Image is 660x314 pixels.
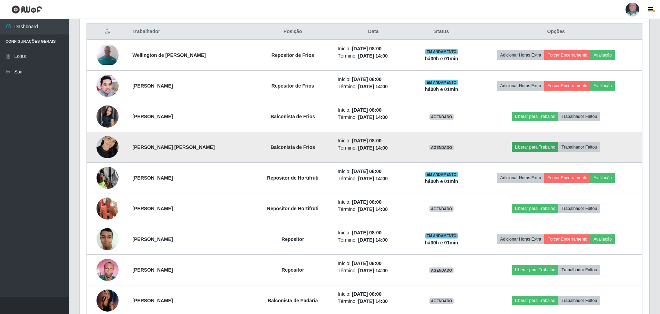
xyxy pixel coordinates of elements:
[271,114,315,119] strong: Balconista de Frios
[338,107,409,114] li: Início:
[132,298,173,303] strong: [PERSON_NAME]
[338,144,409,152] li: Término:
[358,114,388,120] time: [DATE] 14:00
[558,142,600,152] button: Trabalhador Faltou
[132,236,173,242] strong: [PERSON_NAME]
[558,112,600,121] button: Trabalhador Faltou
[425,172,458,177] span: EM ANDAMENTO
[425,80,458,85] span: EM ANDAMENTO
[425,87,458,92] strong: há 00 h e 01 min
[132,267,173,273] strong: [PERSON_NAME]
[132,144,215,150] strong: [PERSON_NAME] [PERSON_NAME]
[590,81,615,91] button: Avaliação
[338,298,409,305] li: Término:
[512,204,558,213] button: Liberar para Trabalho
[97,255,119,284] img: 1753956520242.jpeg
[267,175,318,181] strong: Repositor de Hortifruti
[470,24,642,40] th: Opções
[132,52,206,58] strong: Wellington de [PERSON_NAME]
[358,237,388,243] time: [DATE] 14:00
[97,75,119,97] img: 1744284341350.jpeg
[352,46,382,51] time: [DATE] 08:00
[512,112,558,121] button: Liberar para Trabalho
[544,50,590,60] button: Forçar Encerramento
[558,265,600,275] button: Trabalhador Faltou
[429,206,454,212] span: AGENDADO
[338,137,409,144] li: Início:
[338,175,409,182] li: Término:
[338,199,409,206] li: Início:
[425,56,458,61] strong: há 00 h e 01 min
[282,267,304,273] strong: Repositor
[267,206,318,211] strong: Repositor de Hortifruti
[590,234,615,244] button: Avaliação
[338,229,409,236] li: Início:
[425,240,458,245] strong: há 00 h e 01 min
[252,24,334,40] th: Posição
[272,52,314,58] strong: Repositor de Frios
[544,234,590,244] button: Forçar Encerramento
[338,260,409,267] li: Início:
[512,142,558,152] button: Liberar para Trabalho
[425,233,458,239] span: EM ANDAMENTO
[338,206,409,213] li: Término:
[497,173,544,183] button: Adicionar Horas Extra
[11,5,42,14] img: CoreUI Logo
[97,163,119,192] img: 1748279738294.jpeg
[358,206,388,212] time: [DATE] 14:00
[358,268,388,273] time: [DATE] 14:00
[338,45,409,52] li: Início:
[334,24,413,40] th: Data
[352,169,382,174] time: [DATE] 08:00
[338,114,409,121] li: Término:
[97,224,119,254] img: 1602822418188.jpeg
[352,291,382,297] time: [DATE] 08:00
[352,107,382,113] time: [DATE] 08:00
[590,50,615,60] button: Avaliação
[338,52,409,60] li: Término:
[97,132,119,162] img: 1736860936757.jpeg
[558,204,600,213] button: Trabalhador Faltou
[271,144,315,150] strong: Balconista de Frios
[497,81,544,91] button: Adicionar Horas Extra
[97,105,119,128] img: 1749949731106.jpeg
[282,236,304,242] strong: Repositor
[429,145,454,150] span: AGENDADO
[558,296,600,305] button: Trabalhador Faltou
[272,83,314,89] strong: Repositor de Frios
[128,24,252,40] th: Trabalhador
[338,76,409,83] li: Início:
[497,234,544,244] button: Adicionar Horas Extra
[497,50,544,60] button: Adicionar Horas Extra
[338,291,409,298] li: Início:
[352,199,382,205] time: [DATE] 08:00
[358,53,388,59] time: [DATE] 14:00
[352,230,382,235] time: [DATE] 08:00
[429,114,454,120] span: AGENDADO
[358,84,388,89] time: [DATE] 14:00
[132,83,173,89] strong: [PERSON_NAME]
[429,267,454,273] span: AGENDADO
[132,175,173,181] strong: [PERSON_NAME]
[544,81,590,91] button: Forçar Encerramento
[512,265,558,275] button: Liberar para Trabalho
[358,298,388,304] time: [DATE] 14:00
[352,261,382,266] time: [DATE] 08:00
[338,267,409,274] li: Término:
[425,49,458,54] span: EM ANDAMENTO
[425,179,458,184] strong: há 00 h e 01 min
[413,24,470,40] th: Status
[544,173,590,183] button: Forçar Encerramento
[338,83,409,90] li: Término:
[132,206,173,211] strong: [PERSON_NAME]
[97,45,119,65] img: 1724302399832.jpeg
[268,298,318,303] strong: Balconista de Padaria
[590,173,615,183] button: Avaliação
[97,189,119,228] img: 1753635864219.jpeg
[358,145,388,151] time: [DATE] 14:00
[338,236,409,244] li: Término:
[358,176,388,181] time: [DATE] 14:00
[512,296,558,305] button: Liberar para Trabalho
[338,168,409,175] li: Início:
[352,138,382,143] time: [DATE] 08:00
